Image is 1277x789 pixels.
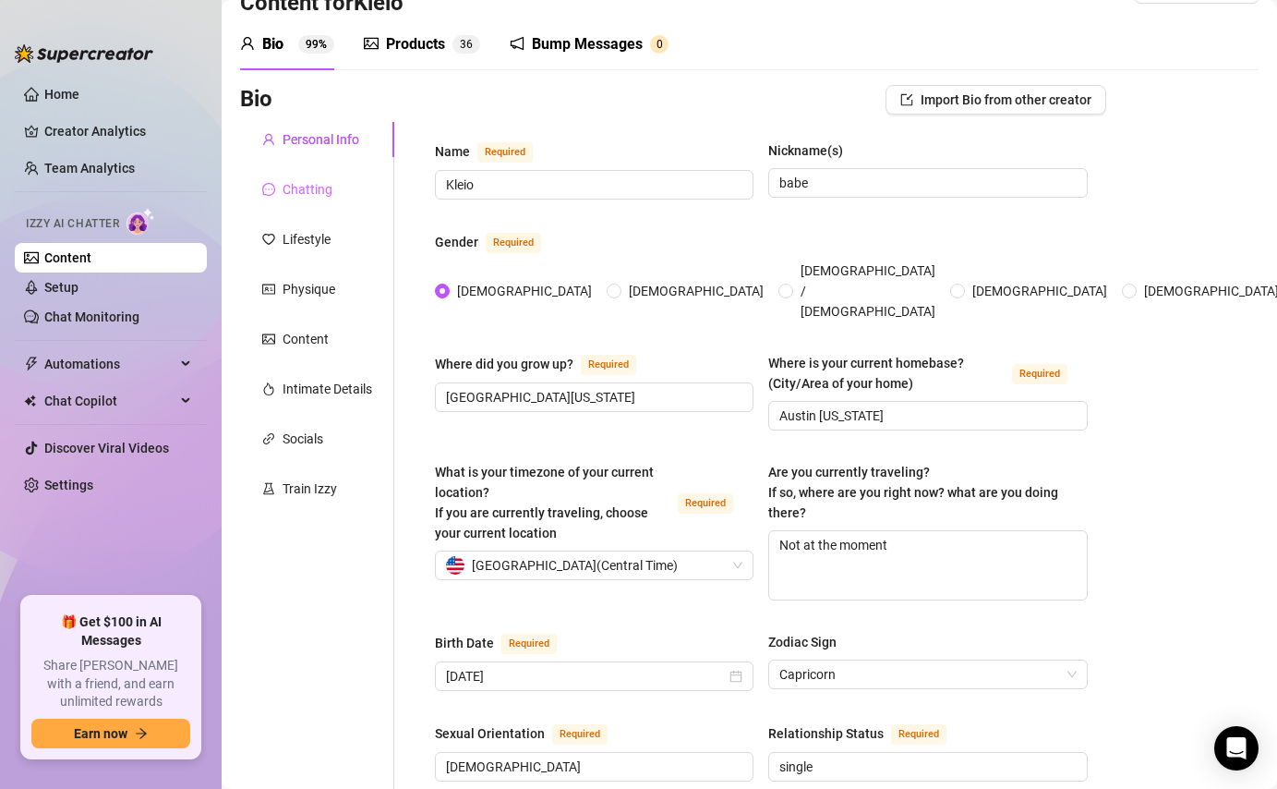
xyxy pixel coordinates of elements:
[386,33,445,55] div: Products
[44,250,91,265] a: Content
[435,632,577,654] label: Birth Date
[768,465,1058,520] span: Are you currently traveling? If so, where are you right now? what are you doing there?
[24,357,39,371] span: thunderbolt
[435,232,478,252] div: Gender
[262,333,275,346] span: picture
[452,35,480,54] sup: 36
[262,183,275,196] span: message
[24,394,36,407] img: Chat Copilot
[678,493,733,514] span: Required
[486,233,541,253] span: Required
[965,281,1114,301] span: [DEMOGRAPHIC_DATA]
[44,478,93,492] a: Settings
[477,142,533,163] span: Required
[768,353,1004,394] div: Where is your current homebase? (City/Area of your home)
[768,140,843,161] div: Nickname(s)
[44,310,139,324] a: Chat Monitoring
[15,44,153,63] img: logo-BBDzfeDw.svg
[532,33,643,55] div: Bump Messages
[581,355,636,375] span: Required
[44,349,175,379] span: Automations
[435,353,657,375] label: Where did you grow up?
[891,724,946,745] span: Required
[768,140,856,161] label: Nickname(s)
[262,482,275,495] span: experiment
[283,479,337,499] div: Train Izzy
[74,726,127,741] span: Earn now
[921,92,1091,107] span: Import Bio from other creator
[435,141,470,162] div: Name
[446,387,739,407] input: Where did you grow up?
[1214,726,1259,771] div: Open Intercom Messenger
[126,208,155,235] img: AI Chatter
[31,613,190,649] span: 🎁 Get $100 in AI Messages
[240,36,255,51] span: user
[435,465,654,540] span: What is your timezone of your current location? If you are currently traveling, choose your curre...
[26,215,119,233] span: Izzy AI Chatter
[1012,364,1067,384] span: Required
[768,353,1087,394] label: Where is your current homebase? (City/Area of your home)
[283,229,331,249] div: Lifestyle
[283,279,335,299] div: Physique
[435,633,494,653] div: Birth Date
[283,329,329,349] div: Content
[44,441,169,455] a: Discover Viral Videos
[435,722,628,745] label: Sexual Orientation
[552,724,608,745] span: Required
[283,179,332,200] div: Chatting
[779,757,1072,777] input: Relationship Status
[135,727,148,740] span: arrow-right
[472,552,678,579] span: [GEOGRAPHIC_DATA] ( Central Time )
[262,432,275,445] span: link
[446,666,726,686] input: Birth Date
[460,38,466,51] span: 3
[885,85,1106,115] button: Import Bio from other creator
[446,757,739,777] input: Sexual Orientation
[240,85,272,115] h3: Bio
[466,38,473,51] span: 6
[768,632,849,652] label: Zodiac Sign
[900,93,913,106] span: import
[435,723,545,744] div: Sexual Orientation
[44,161,135,176] a: Team Analytics
[435,140,553,163] label: Name
[262,33,283,55] div: Bio
[298,35,334,54] sup: 99%
[446,175,739,195] input: Name
[768,723,884,744] div: Relationship Status
[44,87,79,102] a: Home
[779,406,1072,426] input: Where is your current homebase? (City/Area of your home)
[31,719,190,748] button: Earn nowarrow-right
[44,280,78,295] a: Setup
[262,283,275,296] span: idcard
[435,354,573,374] div: Where did you grow up?
[283,379,372,399] div: Intimate Details
[283,429,323,449] div: Socials
[769,531,1086,600] textarea: Not at the moment
[262,233,275,246] span: heart
[768,722,967,745] label: Relationship Status
[779,173,1072,193] input: Nickname(s)
[364,36,379,51] span: picture
[793,261,943,322] span: [DEMOGRAPHIC_DATA] / [DEMOGRAPHIC_DATA]
[262,382,275,395] span: fire
[621,281,771,301] span: [DEMOGRAPHIC_DATA]
[510,36,524,51] span: notification
[44,386,175,416] span: Chat Copilot
[650,35,669,54] sup: 0
[31,657,190,711] span: Share [PERSON_NAME] with a friend, and earn unlimited rewards
[283,129,359,150] div: Personal Info
[44,116,192,146] a: Creator Analytics
[768,632,837,652] div: Zodiac Sign
[450,281,599,301] span: [DEMOGRAPHIC_DATA]
[779,661,1076,688] span: Capricorn
[262,133,275,146] span: user
[435,231,561,253] label: Gender
[446,556,464,575] img: us
[501,634,557,654] span: Required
